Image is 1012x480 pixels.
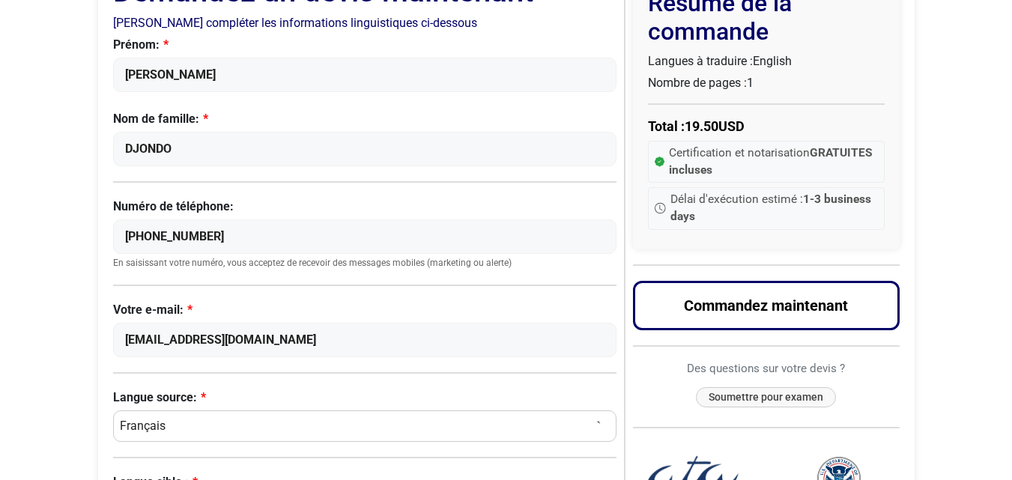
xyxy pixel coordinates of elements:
font: GRATUITES incluses [669,146,873,177]
input: Entrez votre e-mail [113,323,617,357]
font: Certification et notarisation [669,146,810,160]
font: Commandez maintenant [684,297,848,315]
font: Total : [648,118,685,134]
font: Délai d'exécution estimé : [670,192,803,206]
font: Des questions sur votre devis ? [687,362,845,375]
font: USD [718,118,745,134]
button: Commandez maintenant [633,281,900,330]
input: Entrez votre numéro de téléphone [113,219,617,254]
font: Nombre de pages : [648,76,747,90]
font: [PERSON_NAME] compléter les informations linguistiques ci-dessous [113,16,477,30]
span: English [753,54,792,68]
input: Entrez votre prénom [113,58,617,92]
font: Langue source: [113,390,197,404]
span: 1 [747,76,754,90]
font: Numéro de téléphone: [113,199,234,213]
font: Votre e-mail: [113,303,184,317]
font: Langues à traduire : [648,54,753,68]
span: 19.50 [685,118,718,134]
button: Soumettre pour examen [696,387,836,407]
font: Prénom: [113,37,160,52]
input: Entrez votre nom de famille [113,132,617,166]
font: En saisissant votre numéro, vous acceptez de recevoir des messages mobiles (marketing ou alerte) [113,258,512,268]
font: Nom de famille: [113,112,199,126]
font: Soumettre pour examen [709,391,823,403]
